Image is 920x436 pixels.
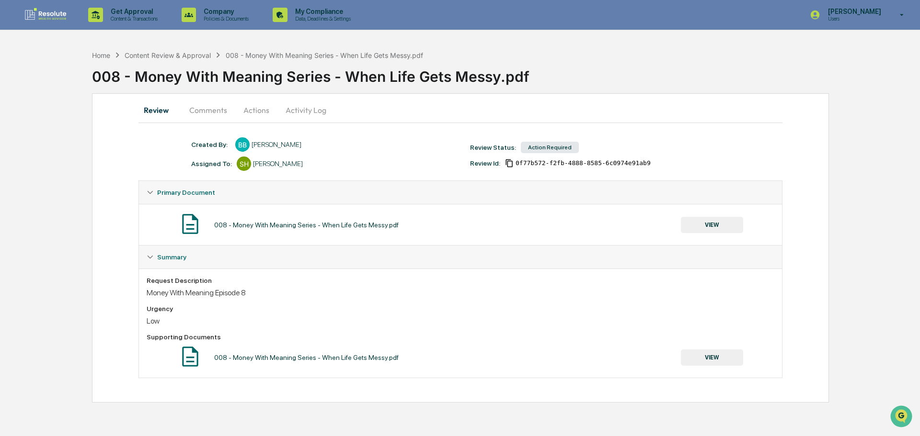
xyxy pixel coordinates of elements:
div: [PERSON_NAME] [252,141,301,148]
button: Review [138,99,182,122]
div: 008 - Money With Meaning Series - When Life Gets Messy.pdf [214,221,399,229]
div: Summary [139,246,782,268]
p: Users [820,15,886,22]
input: Clear [25,44,158,54]
div: Created By: ‎ ‎ [191,141,230,148]
span: Summary [157,253,186,261]
div: 🖐️ [10,122,17,129]
div: Money With Meaning Episode 8 [147,288,774,297]
div: SH [237,157,251,171]
div: secondary tabs example [138,99,782,122]
p: Data, Deadlines & Settings [287,15,356,22]
div: We're available if you need us! [33,83,121,90]
div: 🗄️ [69,122,77,129]
span: Preclearance [19,121,62,130]
div: Start new chat [33,73,157,83]
a: 🖐️Preclearance [6,117,66,134]
div: 008 - Money With Meaning Series - When Life Gets Messy.pdf [226,51,423,59]
button: Activity Log [278,99,334,122]
p: Content & Transactions [103,15,162,22]
img: 1746055101610-c473b297-6a78-478c-a979-82029cc54cd1 [10,73,27,90]
span: 0f77b572-f2fb-4888-8585-6c0974e91ab9 [516,159,651,167]
div: 008 - Money With Meaning Series - When Life Gets Messy.pdf [214,354,399,361]
div: Primary Document [139,181,782,204]
div: Action Required [521,142,579,153]
div: Home [92,51,110,59]
div: Content Review & Approval [125,51,211,59]
p: [PERSON_NAME] [820,8,886,15]
p: How can we help? [10,20,174,35]
button: Comments [182,99,235,122]
button: VIEW [681,349,743,366]
div: Urgency [147,305,774,313]
p: My Compliance [287,8,356,15]
a: 🗄️Attestations [66,117,123,134]
span: Pylon [95,162,116,169]
span: Primary Document [157,189,215,196]
div: Request Description [147,277,774,284]
div: Review Id: [470,159,500,167]
div: 🔎 [10,140,17,147]
div: [PERSON_NAME] [253,160,303,168]
a: 🔎Data Lookup [6,135,64,152]
img: Document Icon [178,345,202,369]
button: Start new chat [163,76,174,88]
span: Copy Id [505,159,514,168]
div: Assigned To: [191,160,232,168]
span: Attestations [79,121,119,130]
span: Data Lookup [19,139,60,148]
button: Actions [235,99,278,122]
p: Policies & Documents [196,15,253,22]
button: VIEW [681,217,743,233]
div: 008 - Money With Meaning Series - When Life Gets Messy.pdf [92,60,920,85]
div: Primary Document [139,204,782,245]
div: Review Status: [470,144,516,151]
iframe: Open customer support [889,404,915,430]
div: Summary [139,268,782,378]
div: Supporting Documents [147,333,774,341]
a: Powered byPylon [68,162,116,169]
p: Get Approval [103,8,162,15]
p: Company [196,8,253,15]
img: Document Icon [178,212,202,236]
div: Low [147,316,774,325]
div: BB [235,137,250,152]
img: logo [23,7,69,22]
